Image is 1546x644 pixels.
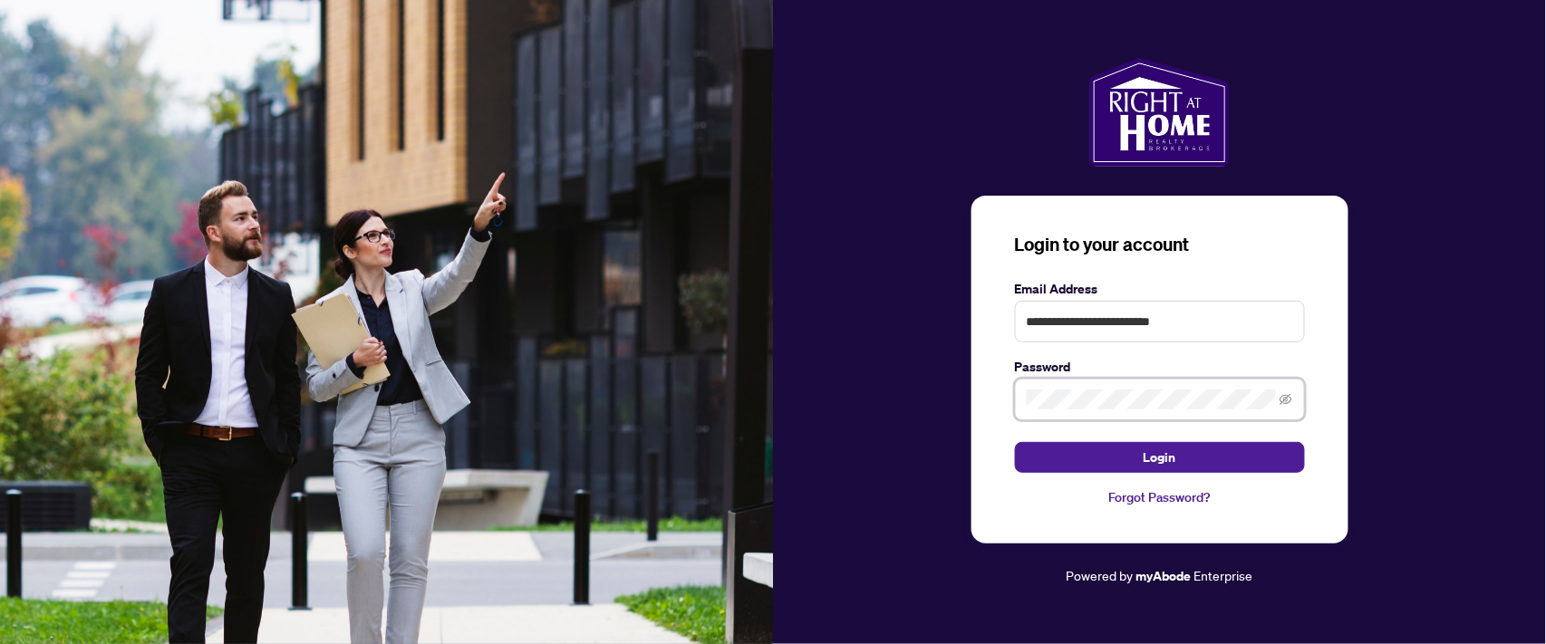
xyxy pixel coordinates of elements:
a: Forgot Password? [1015,487,1305,507]
a: myAbode [1136,566,1192,586]
span: Enterprise [1194,567,1253,583]
img: ma-logo [1089,58,1230,167]
span: Powered by [1067,567,1134,583]
button: Login [1015,442,1305,473]
span: Login [1144,443,1176,472]
span: eye-invisible [1280,393,1292,406]
h3: Login to your account [1015,232,1305,257]
label: Email Address [1015,279,1305,299]
label: Password [1015,357,1305,377]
